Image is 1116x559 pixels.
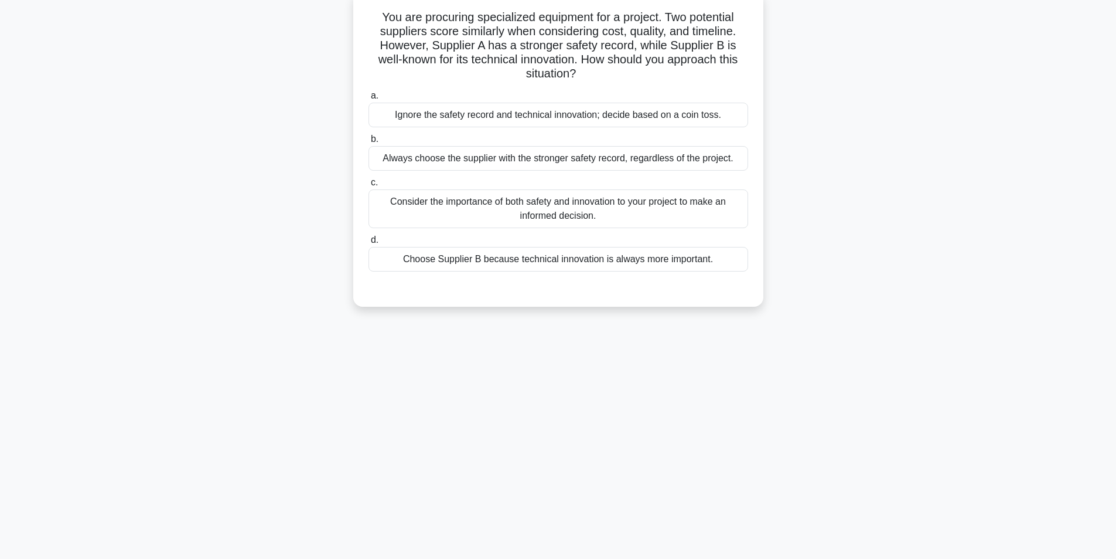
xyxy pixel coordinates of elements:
[367,10,749,82] h5: You are procuring specialized equipment for a project. Two potential suppliers score similarly wh...
[371,177,378,187] span: c.
[371,235,378,245] span: d.
[371,134,378,144] span: b.
[368,146,748,171] div: Always choose the supplier with the stronger safety record, regardless of the project.
[368,103,748,127] div: Ignore the safety record and technical innovation; decide based on a coin toss.
[371,90,378,100] span: a.
[368,189,748,228] div: Consider the importance of both safety and innovation to your project to make an informed decision.
[368,247,748,272] div: Choose Supplier B because technical innovation is always more important.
